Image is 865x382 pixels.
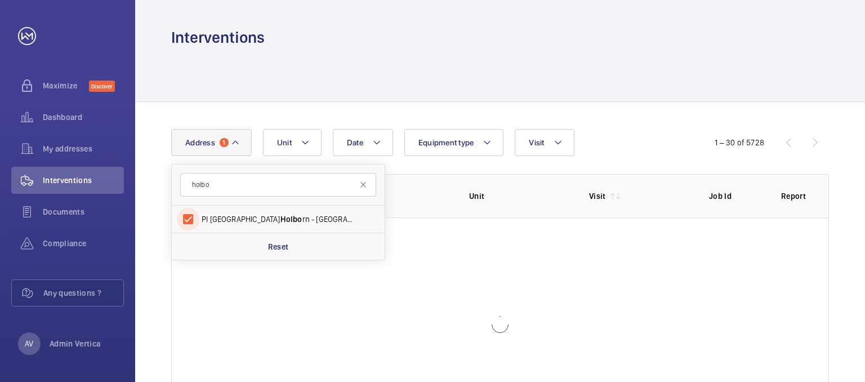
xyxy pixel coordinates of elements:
[43,238,124,249] span: Compliance
[347,138,363,147] span: Date
[43,143,124,154] span: My addresses
[263,129,322,156] button: Unit
[709,190,763,202] p: Job Id
[515,129,574,156] button: Visit
[171,27,265,48] h1: Interventions
[43,175,124,186] span: Interventions
[280,215,302,224] span: Holbo
[43,112,124,123] span: Dashboard
[268,241,289,252] p: Reset
[529,138,544,147] span: Visit
[418,138,474,147] span: Equipment type
[180,173,376,197] input: Search by address
[220,138,229,147] span: 1
[333,129,393,156] button: Date
[43,80,89,91] span: Maximize
[277,138,292,147] span: Unit
[185,138,215,147] span: Address
[171,129,252,156] button: Address1
[43,287,123,299] span: Any questions ?
[202,214,356,225] span: PI [GEOGRAPHIC_DATA] rn - [GEOGRAPHIC_DATA], RN WC1R 4PS
[43,206,124,217] span: Documents
[589,190,606,202] p: Visit
[715,137,764,148] div: 1 – 30 of 5728
[50,338,101,349] p: Admin Vertica
[89,81,115,92] span: Discover
[349,190,451,202] p: Address
[781,190,806,202] p: Report
[25,338,33,349] p: AV
[469,190,571,202] p: Unit
[404,129,504,156] button: Equipment type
